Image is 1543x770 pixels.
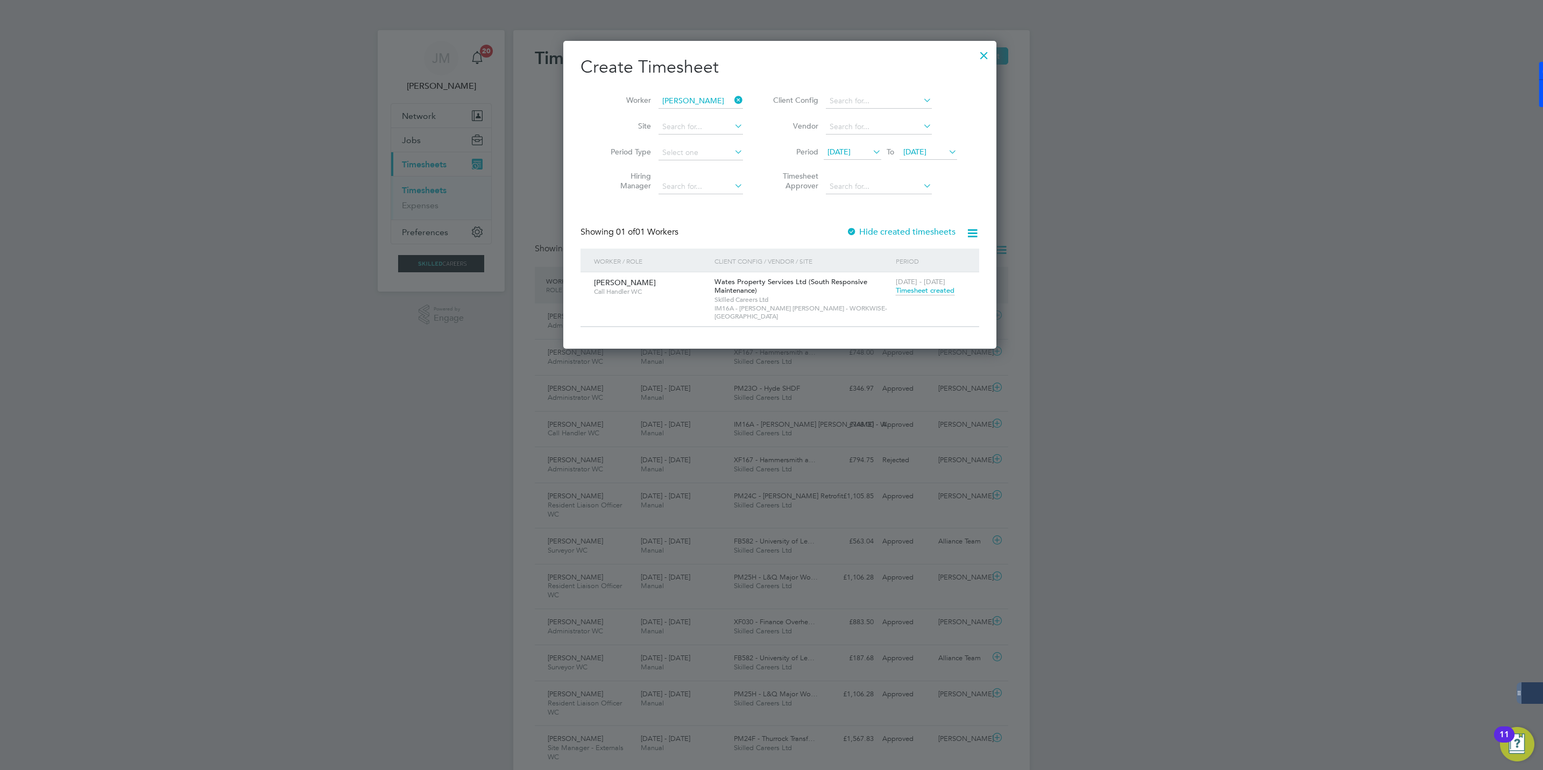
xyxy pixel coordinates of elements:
[712,249,893,273] div: Client Config / Vendor / Site
[714,277,867,295] span: Wates Property Services Ltd (South Responsive Maintenance)
[770,121,818,131] label: Vendor
[581,56,979,79] h2: Create Timesheet
[883,145,897,159] span: To
[603,121,651,131] label: Site
[603,171,651,190] label: Hiring Manager
[770,95,818,105] label: Client Config
[659,179,743,194] input: Search for...
[659,119,743,135] input: Search for...
[846,227,955,237] label: Hide created timesheets
[826,119,932,135] input: Search for...
[594,278,656,287] span: [PERSON_NAME]
[903,147,926,157] span: [DATE]
[581,227,681,238] div: Showing
[659,94,743,109] input: Search for...
[714,295,890,304] span: Skilled Careers Ltd
[893,249,968,273] div: Period
[603,147,651,157] label: Period Type
[827,147,851,157] span: [DATE]
[770,147,818,157] label: Period
[616,227,635,237] span: 01 of
[616,227,678,237] span: 01 Workers
[591,249,712,273] div: Worker / Role
[603,95,651,105] label: Worker
[1499,734,1509,748] div: 11
[826,94,932,109] input: Search for...
[826,179,932,194] input: Search for...
[770,171,818,190] label: Timesheet Approver
[896,286,954,295] span: Timesheet created
[714,304,890,321] span: IM16A - [PERSON_NAME] [PERSON_NAME] - WORKWISE- [GEOGRAPHIC_DATA]
[594,287,706,296] span: Call Handler WC
[896,277,945,286] span: [DATE] - [DATE]
[659,145,743,160] input: Select one
[1500,727,1534,761] button: Open Resource Center, 11 new notifications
